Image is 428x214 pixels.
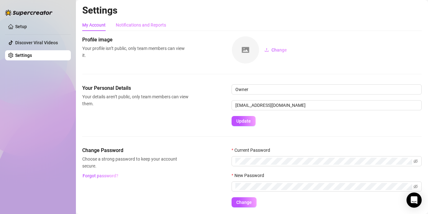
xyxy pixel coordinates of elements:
[236,200,252,205] span: Change
[232,36,259,64] img: square-placeholder.png
[82,36,189,44] span: Profile image
[232,100,422,110] input: Enter new email
[235,183,412,190] input: New Password
[271,47,287,52] span: Change
[232,84,422,95] input: Enter name
[82,4,422,16] h2: Settings
[15,40,58,45] a: Discover Viral Videos
[82,45,189,59] span: Your profile isn’t public, only team members can view it.
[82,93,189,107] span: Your details aren’t public, only team members can view them.
[116,21,166,28] div: Notifications and Reports
[83,173,118,178] span: Forgot password?
[232,116,256,126] button: Update
[5,9,53,16] img: logo-BBDzfeDw.svg
[82,147,189,154] span: Change Password
[82,21,106,28] div: My Account
[413,159,418,163] span: eye-invisible
[82,171,118,181] button: Forgot password?
[232,147,274,154] label: Current Password
[232,172,268,179] label: New Password
[259,45,292,55] button: Change
[15,53,32,58] a: Settings
[264,48,269,52] span: upload
[15,24,27,29] a: Setup
[232,197,257,207] button: Change
[413,184,418,189] span: eye-invisible
[235,158,412,165] input: Current Password
[82,156,189,169] span: Choose a strong password to keep your account secure.
[82,84,189,92] span: Your Personal Details
[236,119,251,124] span: Update
[406,193,422,208] div: Open Intercom Messenger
